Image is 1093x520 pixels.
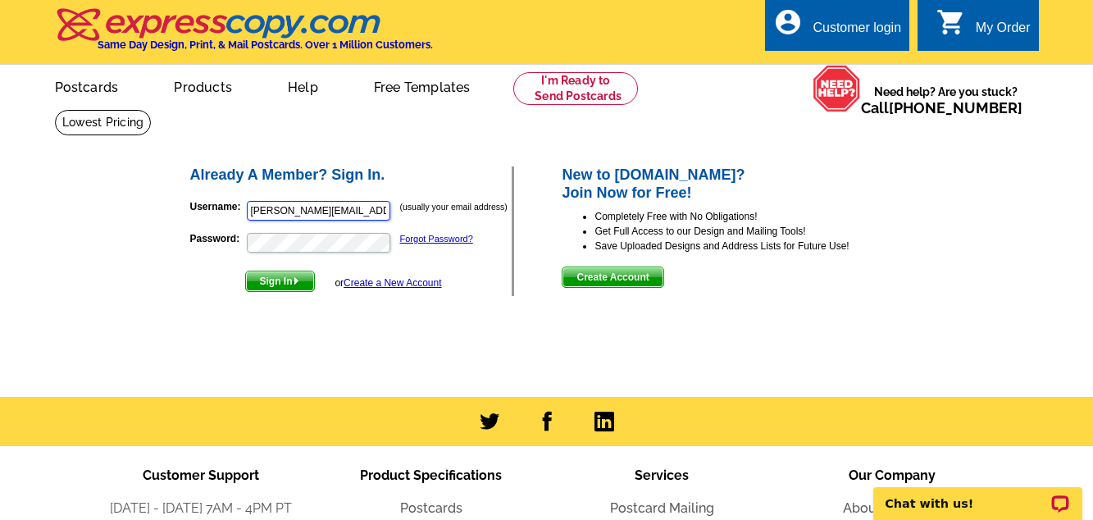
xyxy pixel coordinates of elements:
button: Create Account [562,267,663,288]
div: or [335,276,441,290]
a: Create a New Account [344,277,441,289]
h2: New to [DOMAIN_NAME]? Join Now for Free! [562,166,905,202]
h4: Same Day Design, Print, & Mail Postcards. Over 1 Million Customers. [98,39,433,51]
a: Help [262,66,344,105]
span: Our Company [849,468,936,483]
i: account_circle [773,7,803,37]
small: (usually your email address) [400,202,508,212]
a: Forgot Password? [400,234,473,244]
a: account_circle Customer login [773,18,901,39]
i: shopping_cart [936,7,966,37]
a: Postcards [29,66,145,105]
li: Save Uploaded Designs and Address Lists for Future Use! [594,239,905,253]
a: shopping_cart My Order [936,18,1031,39]
h2: Already A Member? Sign In. [190,166,512,185]
span: Need help? Are you stuck? [861,84,1031,116]
div: Customer login [813,21,901,43]
span: Create Account [562,267,663,287]
button: Sign In [245,271,315,292]
span: Services [635,468,689,483]
label: Password: [190,231,245,246]
iframe: LiveChat chat widget [863,468,1093,520]
a: About the Team [843,500,941,516]
img: button-next-arrow-white.png [293,277,300,285]
a: Postcards [400,500,462,516]
span: Call [861,99,1022,116]
li: Completely Free with No Obligations! [594,209,905,224]
li: [DATE] - [DATE] 7AM - 4PM PT [85,499,316,518]
a: Postcard Mailing [610,500,714,516]
a: Free Templates [348,66,497,105]
a: [PHONE_NUMBER] [889,99,1022,116]
a: Same Day Design, Print, & Mail Postcards. Over 1 Million Customers. [55,20,433,51]
img: help [813,65,861,112]
a: Products [148,66,258,105]
span: Customer Support [143,468,259,483]
span: Product Specifications [360,468,502,483]
span: Sign In [246,271,314,291]
li: Get Full Access to our Design and Mailing Tools! [594,224,905,239]
label: Username: [190,199,245,214]
div: My Order [976,21,1031,43]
